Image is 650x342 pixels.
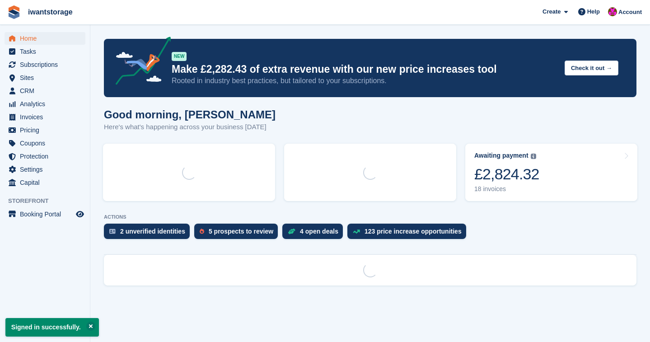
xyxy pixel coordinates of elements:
span: CRM [20,84,74,97]
span: Protection [20,150,74,163]
a: menu [5,32,85,45]
span: Tasks [20,45,74,58]
a: menu [5,71,85,84]
a: menu [5,124,85,136]
a: menu [5,176,85,189]
div: Awaiting payment [474,152,528,159]
span: Storefront [8,197,90,206]
span: Pricing [20,124,74,136]
p: Here's what's happening across your business [DATE] [104,122,276,132]
span: Account [618,8,642,17]
a: 123 price increase opportunities [347,224,471,244]
span: Invoices [20,111,74,123]
img: Jonathan [608,7,617,16]
button: Check it out → [565,61,618,75]
span: Coupons [20,137,74,150]
span: Sites [20,71,74,84]
a: menu [5,150,85,163]
img: verify_identity-adf6edd0f0f0b5bbfe63781bf79b02c33cf7c696d77639b501bdc392416b5a36.svg [109,229,116,234]
a: Preview store [75,209,85,220]
span: Settings [20,163,74,176]
a: menu [5,98,85,110]
p: ACTIONS [104,214,636,220]
a: 2 unverified identities [104,224,194,244]
img: price_increase_opportunities-93ffe204e8149a01c8c9dc8f82e8f89637d9d84a8eef4429ea346261dce0b2c0.svg [353,230,360,234]
a: Awaiting payment £2,824.32 18 invoices [465,144,637,201]
div: 5 prospects to review [209,228,273,235]
span: Create [542,7,561,16]
a: 4 open deals [282,224,347,244]
span: Home [20,32,74,45]
img: icon-info-grey-7440780725fd019a000dd9b08b2336e03edf1995a4989e88bcd33f0948082b44.svg [531,154,536,159]
div: 2 unverified identities [120,228,185,235]
a: menu [5,45,85,58]
img: deal-1b604bf984904fb50ccaf53a9ad4b4a5d6e5aea283cecdc64d6e3604feb123c2.svg [288,228,295,234]
span: Subscriptions [20,58,74,71]
span: Help [587,7,600,16]
p: Rooted in industry best practices, but tailored to your subscriptions. [172,76,557,86]
a: menu [5,163,85,176]
span: Capital [20,176,74,189]
span: Analytics [20,98,74,110]
a: menu [5,137,85,150]
div: 4 open deals [300,228,338,235]
div: NEW [172,52,187,61]
h1: Good morning, [PERSON_NAME] [104,108,276,121]
img: stora-icon-8386f47178a22dfd0bd8f6a31ec36ba5ce8667c1dd55bd0f319d3a0aa187defe.svg [7,5,21,19]
span: Booking Portal [20,208,74,220]
p: Signed in successfully. [5,318,99,337]
div: 18 invoices [474,185,539,193]
img: prospect-51fa495bee0391a8d652442698ab0144808aea92771e9ea1ae160a38d050c398.svg [200,229,204,234]
a: 5 prospects to review [194,224,282,244]
a: menu [5,208,85,220]
a: iwantstorage [24,5,76,19]
a: menu [5,111,85,123]
p: Make £2,282.43 of extra revenue with our new price increases tool [172,63,557,76]
img: price-adjustments-announcement-icon-8257ccfd72463d97f412b2fc003d46551f7dbcb40ab6d574587a9cd5c0d94... [108,37,171,88]
div: 123 price increase opportunities [365,228,462,235]
div: £2,824.32 [474,165,539,183]
a: menu [5,58,85,71]
a: menu [5,84,85,97]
